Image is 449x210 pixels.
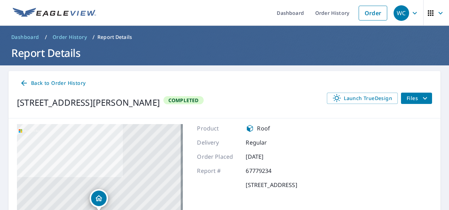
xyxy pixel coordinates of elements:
p: Report Details [97,34,132,41]
p: Regular [246,138,288,147]
div: [STREET_ADDRESS][PERSON_NAME] [17,96,160,109]
li: / [45,33,47,41]
a: Back to Order History [17,77,88,90]
p: Report # [197,167,239,175]
div: Roof [246,124,288,133]
p: Delivery [197,138,239,147]
a: Order [359,6,387,21]
p: [DATE] [246,152,288,161]
span: Files [407,94,429,103]
p: 67779234 [246,167,288,175]
p: Product [197,124,239,133]
li: / [92,33,95,41]
img: EV Logo [13,8,96,18]
h1: Report Details [8,46,441,60]
span: Launch TrueDesign [333,94,392,103]
a: Launch TrueDesign [327,93,398,104]
button: filesDropdownBtn-67779234 [401,93,432,104]
span: Completed [164,97,203,104]
span: Dashboard [11,34,39,41]
p: Order Placed [197,152,239,161]
div: WC [394,5,409,21]
p: [STREET_ADDRESS] [246,181,297,189]
a: Dashboard [8,31,42,43]
a: Order History [50,31,90,43]
nav: breadcrumb [8,31,441,43]
span: Order History [53,34,87,41]
span: Back to Order History [20,79,85,88]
